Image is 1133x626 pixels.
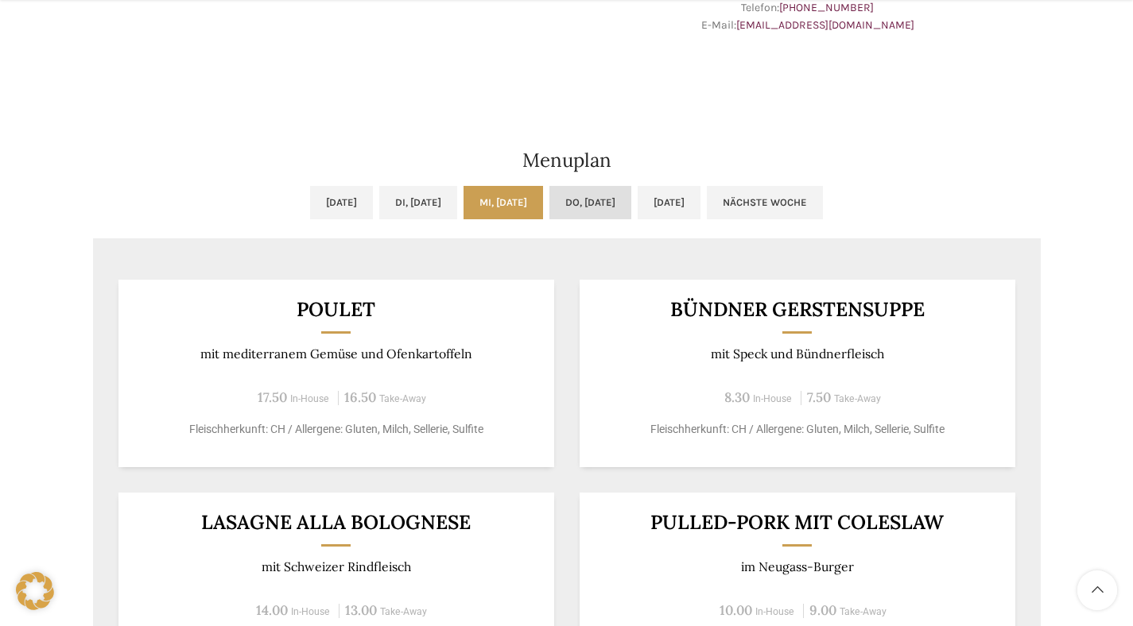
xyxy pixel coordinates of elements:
span: 17.50 [258,388,287,406]
p: Fleischherkunft: CH / Allergene: Gluten, Milch, Sellerie, Sulfite [599,421,995,438]
span: 7.50 [807,388,831,406]
span: Take-Away [840,606,887,617]
p: mit Schweizer Rindfleisch [138,559,534,574]
span: In-House [755,606,794,617]
a: [PHONE_NUMBER] [779,1,874,14]
a: Do, [DATE] [549,186,631,219]
a: [EMAIL_ADDRESS][DOMAIN_NAME] [736,18,914,32]
span: 14.00 [256,601,288,619]
span: In-House [290,393,329,404]
a: Di, [DATE] [379,186,457,219]
span: In-House [291,606,330,617]
a: [DATE] [638,186,700,219]
h3: LASAGNE ALLA BOLOGNESE [138,512,534,532]
h3: Poulet [138,299,534,319]
p: mit Speck und Bündnerfleisch [599,346,995,361]
h2: Menuplan [93,151,1041,170]
a: Scroll to top button [1077,570,1117,610]
h3: Pulled-Pork mit Coleslaw [599,512,995,532]
span: Take-Away [834,393,881,404]
a: Nächste Woche [707,186,823,219]
span: 9.00 [809,601,836,619]
p: im Neugass-Burger [599,559,995,574]
a: Mi, [DATE] [464,186,543,219]
span: 16.50 [344,388,376,406]
span: Take-Away [380,606,427,617]
span: 13.00 [345,601,377,619]
a: [DATE] [310,186,373,219]
p: mit mediterranem Gemüse und Ofenkartoffeln [138,346,534,361]
span: In-House [753,393,792,404]
span: 8.30 [724,388,750,406]
span: Take-Away [379,393,426,404]
h3: Bündner Gerstensuppe [599,299,995,319]
p: Fleischherkunft: CH / Allergene: Gluten, Milch, Sellerie, Sulfite [138,421,534,438]
span: 10.00 [720,601,752,619]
